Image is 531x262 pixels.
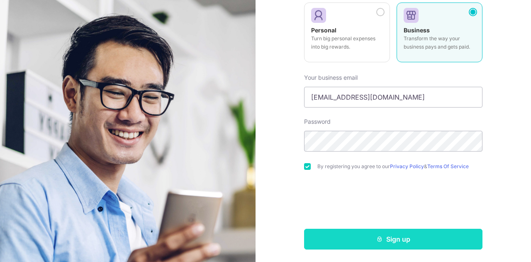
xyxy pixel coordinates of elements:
label: Your business email [304,73,358,82]
a: Privacy Policy [390,163,424,169]
a: Personal Turn big personal expenses into big rewards. [304,2,390,67]
strong: Business [404,27,430,34]
a: Terms Of Service [427,163,469,169]
label: By registering you agree to our & [317,163,482,170]
iframe: reCAPTCHA [330,186,456,219]
p: Turn big personal expenses into big rewards. [311,34,383,51]
input: Enter your Email [304,87,482,108]
label: Password [304,118,331,126]
strong: Personal [311,27,336,34]
button: Sign up [304,229,482,250]
a: Business Transform the way your business pays and gets paid. [397,2,482,67]
p: Transform the way your business pays and gets paid. [404,34,475,51]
